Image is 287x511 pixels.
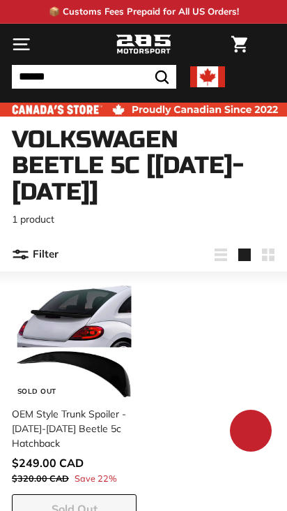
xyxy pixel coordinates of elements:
img: Logo_285_Motorsport_areodynamics_components [116,33,171,57]
span: $320.00 CAD [12,473,69,484]
img: vw beetle spoiler [17,284,132,399]
p: 📦 Customs Fees Prepaid for All US Orders! [49,5,239,19]
p: 1 product [12,212,275,227]
span: Save 22% [75,472,117,485]
div: OEM Style Trunk Spoiler - [DATE]-[DATE] Beetle 5c Hatchback [12,407,128,451]
div: Sold Out [13,385,61,399]
inbox-online-store-chat: Shopify online store chat [226,410,276,455]
input: Search [12,65,176,89]
button: Filter [12,238,59,272]
h1: Volkswagen Beetle 5c [[DATE]-[DATE]] [12,127,275,205]
a: Sold Out vw beetle spoiler OEM Style Trunk Spoiler - [DATE]-[DATE] Beetle 5c Hatchback Save 22% [12,279,137,494]
a: Cart [224,24,254,64]
span: $249.00 CAD [12,456,84,470]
